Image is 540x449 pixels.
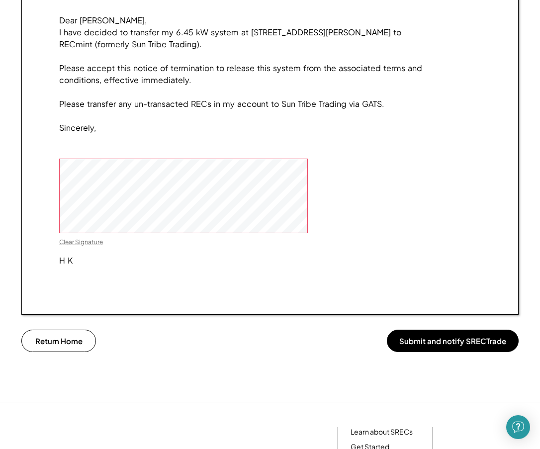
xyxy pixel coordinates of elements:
div: H K [59,256,73,265]
div: Dear [PERSON_NAME], I have decided to transfer my 6.45 kW system at [STREET_ADDRESS][PERSON_NAME]... [59,14,422,134]
button: Submit and notify SRECTrade [387,330,519,352]
div: Clear Signature [59,238,103,246]
a: Learn about SRECs [351,427,413,437]
div: Open Intercom Messenger [506,415,530,439]
button: Return Home [21,330,96,352]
